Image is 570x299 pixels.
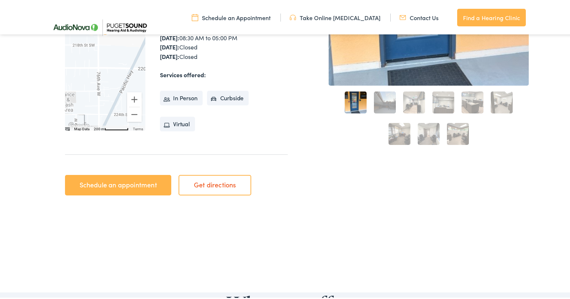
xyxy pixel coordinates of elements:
[160,41,179,49] strong: [DATE]:
[160,115,195,130] li: Virtual
[374,90,396,112] a: 2
[345,90,367,112] a: 1
[133,126,143,130] a: Terms (opens in new tab)
[160,89,203,104] li: In Person
[491,90,513,112] a: 6
[160,69,206,77] strong: Services offered:
[74,125,89,130] button: Map Data
[192,12,271,20] a: Schedule an Appointment
[447,122,469,143] a: 9
[192,12,198,20] img: utility icon
[65,125,70,130] button: Keyboard shortcuts
[127,91,142,105] button: Zoom in
[403,90,425,112] a: 3
[94,126,104,130] span: 200 m
[290,12,296,20] img: utility icon
[160,32,179,40] strong: [DATE]:
[399,12,439,20] a: Contact Us
[457,7,526,25] a: Find a Hearing Clinic
[290,12,380,20] a: Take Online [MEDICAL_DATA]
[127,106,142,120] button: Zoom out
[399,12,406,20] img: utility icon
[160,51,179,59] strong: [DATE]:
[418,122,440,143] a: 8
[92,124,131,129] button: Map Scale: 200 m per 62 pixels
[67,120,91,129] a: Open this area in Google Maps (opens a new window)
[432,90,454,112] a: 4
[179,173,251,194] a: Get directions
[462,90,483,112] a: 5
[67,120,91,129] img: Google
[389,122,410,143] a: 7
[207,89,249,104] li: Curbside
[65,173,171,194] a: Schedule an appointment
